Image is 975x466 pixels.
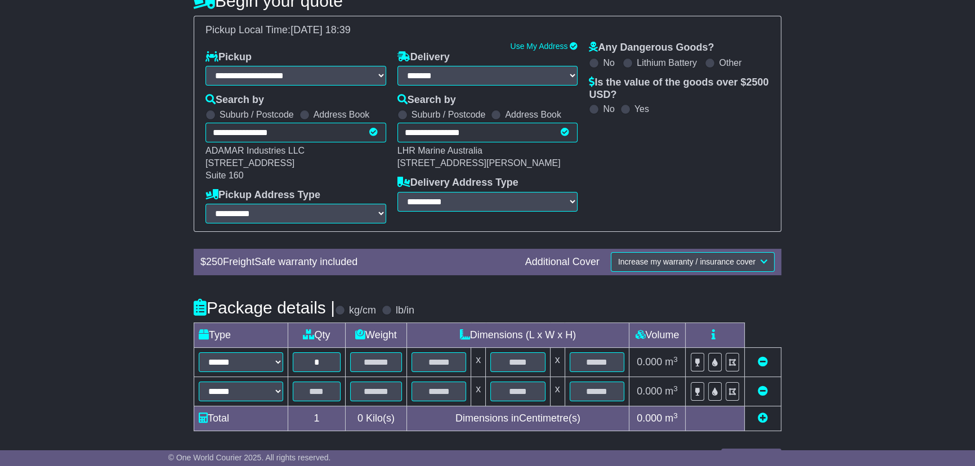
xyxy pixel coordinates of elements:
[194,406,288,431] td: Total
[200,24,775,37] div: Pickup Local Time:
[746,77,768,88] span: 2500
[220,109,294,120] label: Suburb / Postcode
[205,51,252,64] label: Pickup
[357,413,363,424] span: 0
[665,386,678,397] span: m
[637,57,697,68] label: Lithium Battery
[397,146,482,155] span: LHR Marine Australia
[412,109,486,120] label: Suburb / Postcode
[673,355,678,364] sup: 3
[520,256,605,268] div: Additional Cover
[194,323,288,348] td: Type
[629,323,685,348] td: Volume
[290,24,351,35] span: [DATE] 18:39
[611,252,775,272] button: Increase my warranty / insurance cover
[195,256,520,268] div: $ FreightSafe warranty included
[406,323,629,348] td: Dimensions (L x W x H)
[589,89,610,100] span: USD
[288,406,346,431] td: 1
[205,189,320,201] label: Pickup Address Type
[205,158,294,168] span: [STREET_ADDRESS]
[758,356,768,368] a: Remove this item
[205,94,264,106] label: Search by
[510,42,567,51] a: Use My Address
[758,386,768,397] a: Remove this item
[345,406,406,431] td: Kilo(s)
[168,453,331,462] span: © One World Courier 2025. All rights reserved.
[603,57,614,68] label: No
[397,51,450,64] label: Delivery
[719,57,741,68] label: Other
[206,256,223,267] span: 250
[406,406,629,431] td: Dimensions in Centimetre(s)
[589,42,714,54] label: Any Dangerous Goods?
[205,171,244,180] span: Suite 160
[550,348,565,377] td: x
[349,304,376,317] label: kg/cm
[634,104,649,114] label: Yes
[345,323,406,348] td: Weight
[397,177,518,189] label: Delivery Address Type
[589,77,770,101] label: Is the value of the goods over $ ?
[665,413,678,424] span: m
[397,94,456,106] label: Search by
[758,413,768,424] a: Add new item
[618,257,755,266] span: Increase my warranty / insurance cover
[637,413,662,424] span: 0.000
[396,304,414,317] label: lb/in
[637,386,662,397] span: 0.000
[665,356,678,368] span: m
[314,109,370,120] label: Address Book
[603,104,614,114] label: No
[505,109,561,120] label: Address Book
[637,356,662,368] span: 0.000
[194,298,335,317] h4: Package details |
[673,384,678,393] sup: 3
[397,158,561,168] span: [STREET_ADDRESS][PERSON_NAME]
[288,323,346,348] td: Qty
[205,146,305,155] span: ADAMAR Industries LLC
[471,377,486,406] td: x
[471,348,486,377] td: x
[673,411,678,420] sup: 3
[550,377,565,406] td: x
